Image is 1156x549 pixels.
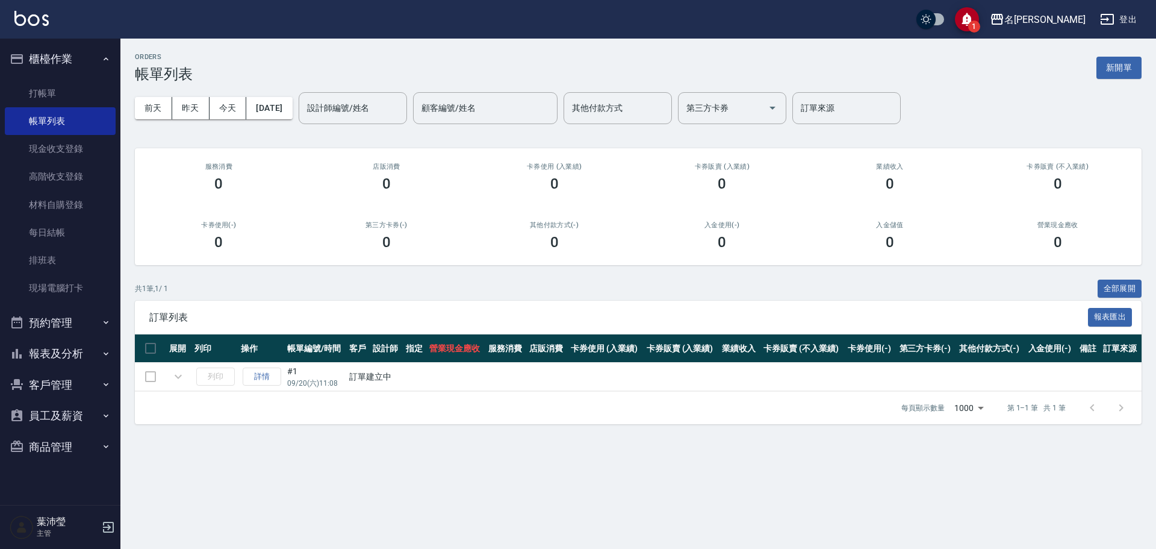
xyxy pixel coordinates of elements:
[5,338,116,369] button: 報表及分析
[897,334,957,363] th: 第三方卡券(-)
[5,246,116,274] a: 排班表
[719,334,760,363] th: 業績收入
[238,334,284,363] th: 操作
[191,334,238,363] th: 列印
[210,97,247,119] button: 今天
[5,43,116,75] button: 櫃檯作業
[5,107,116,135] a: 帳單列表
[550,234,559,251] h3: 0
[956,334,1025,363] th: 其他付款方式(-)
[382,234,391,251] h3: 0
[485,163,624,171] h2: 卡券使用 (入業績)
[317,163,456,171] h2: 店販消費
[382,175,391,192] h3: 0
[1088,308,1133,327] button: 報表匯出
[718,234,726,251] h3: 0
[5,400,116,431] button: 員工及薪資
[214,234,223,251] h3: 0
[37,516,98,528] h5: 葉沛瑩
[988,163,1127,171] h2: 卡券販賣 (不入業績)
[550,175,559,192] h3: 0
[1054,234,1062,251] h3: 0
[284,334,346,363] th: 帳單編號/時間
[1077,334,1101,363] th: 備註
[760,334,845,363] th: 卡券販賣 (不入業績)
[10,515,34,539] img: Person
[1004,12,1086,27] div: 名[PERSON_NAME]
[166,334,191,363] th: 展開
[886,234,894,251] h3: 0
[135,97,172,119] button: 前天
[526,334,568,363] th: 店販消費
[1100,334,1142,363] th: 訂單來源
[718,175,726,192] h3: 0
[5,274,116,302] a: 現場電腦打卡
[5,135,116,163] a: 現金收支登錄
[346,363,1142,391] td: 訂單建立中
[5,431,116,463] button: 商品管理
[149,221,288,229] h2: 卡券使用(-)
[821,163,960,171] h2: 業績收入
[135,283,168,294] p: 共 1 筆, 1 / 1
[287,378,343,389] p: 09/20 (六) 11:08
[370,334,402,363] th: 設計師
[346,334,370,363] th: 客戶
[653,163,792,171] h2: 卡券販賣 (入業績)
[1054,175,1062,192] h3: 0
[653,221,792,229] h2: 入金使用(-)
[317,221,456,229] h2: 第三方卡券(-)
[845,334,896,363] th: 卡券使用(-)
[149,163,288,171] h3: 服務消費
[821,221,960,229] h2: 入金儲值
[5,307,116,339] button: 預約管理
[485,334,527,363] th: 服務消費
[284,363,346,391] td: #1
[5,369,116,401] button: 客戶管理
[403,334,427,363] th: 指定
[644,334,719,363] th: 卡券販賣 (入業績)
[135,66,193,83] h3: 帳單列表
[968,20,980,33] span: 1
[5,163,116,190] a: 高階收支登錄
[901,403,945,413] p: 每頁顯示數量
[37,528,98,539] p: 主管
[426,334,485,363] th: 營業現金應收
[1095,8,1142,31] button: 登出
[886,175,894,192] h3: 0
[1007,403,1066,413] p: 第 1–1 筆 共 1 筆
[955,7,979,31] button: save
[485,221,624,229] h2: 其他付款方式(-)
[149,312,1088,324] span: 訂單列表
[949,392,988,424] div: 1000
[1025,334,1077,363] th: 入金使用(-)
[1096,61,1142,73] a: 新開單
[5,191,116,219] a: 材料自購登錄
[568,334,644,363] th: 卡券使用 (入業績)
[246,97,292,119] button: [DATE]
[988,221,1127,229] h2: 營業現金應收
[1088,311,1133,322] a: 報表匯出
[214,175,223,192] h3: 0
[1098,280,1142,298] button: 全部展開
[985,7,1090,32] button: 名[PERSON_NAME]
[1096,57,1142,79] button: 新開單
[14,11,49,26] img: Logo
[763,98,782,118] button: Open
[5,219,116,246] a: 每日結帳
[5,80,116,107] a: 打帳單
[172,97,210,119] button: 昨天
[135,53,193,61] h2: ORDERS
